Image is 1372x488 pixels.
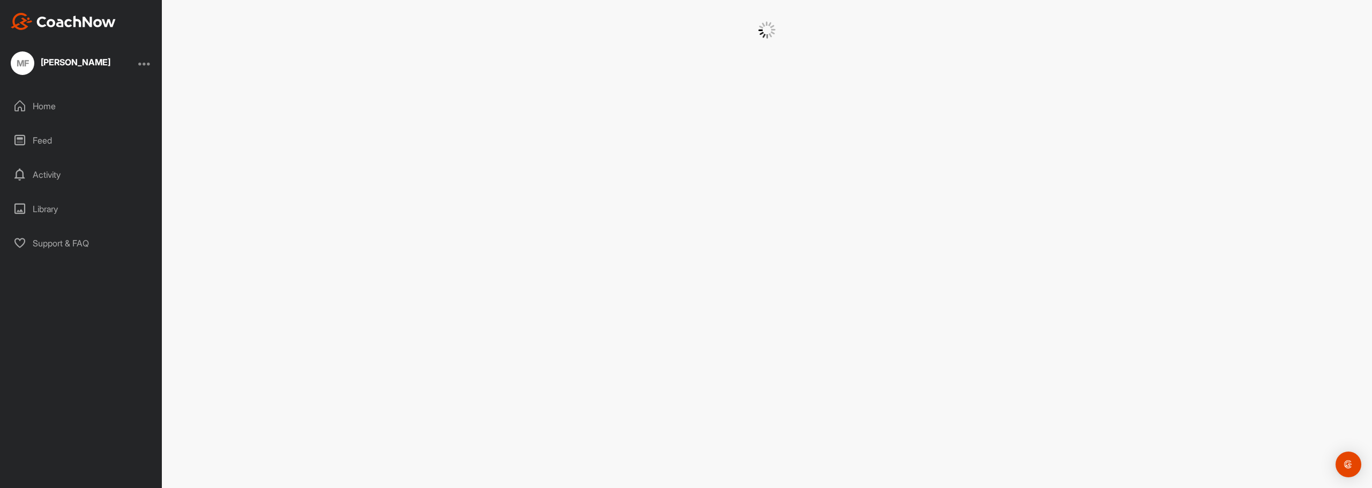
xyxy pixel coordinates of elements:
[758,21,776,39] img: G6gVgL6ErOh57ABN0eRmCEwV0I4iEi4d8EwaPGI0tHgoAbU4EAHFLEQAh+QQFCgALACwIAA4AGAASAAAEbHDJSesaOCdk+8xg...
[1336,452,1361,477] div: Open Intercom Messenger
[11,13,116,30] img: CoachNow
[6,230,157,257] div: Support & FAQ
[6,196,157,222] div: Library
[41,58,110,66] div: [PERSON_NAME]
[6,127,157,154] div: Feed
[11,51,34,75] div: MF
[6,161,157,188] div: Activity
[6,93,157,119] div: Home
